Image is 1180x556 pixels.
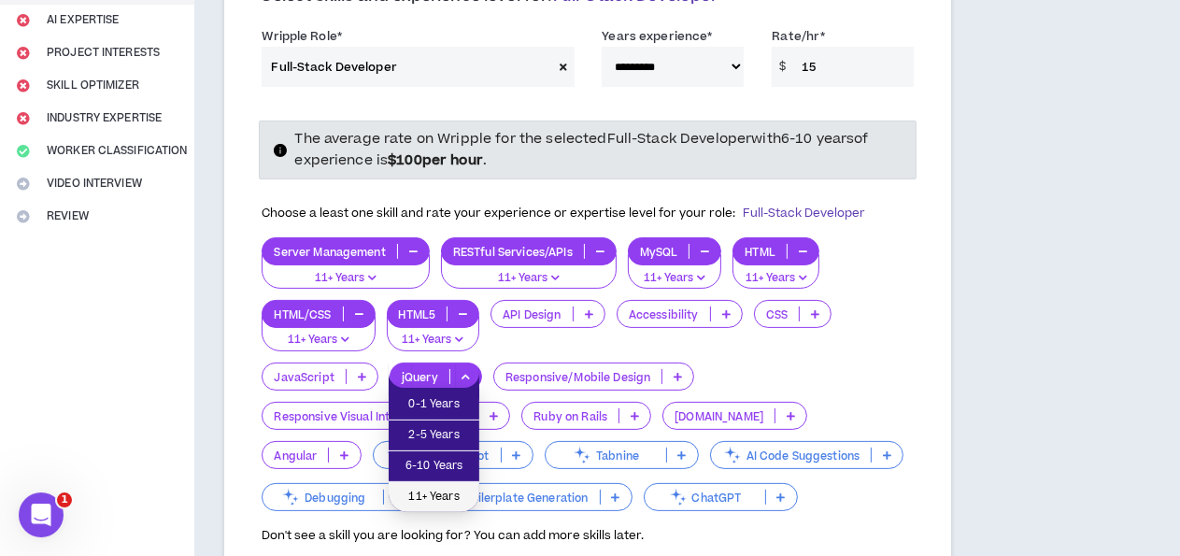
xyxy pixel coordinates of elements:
[400,425,468,446] span: 2-5 Years
[400,394,468,415] span: 0-1 Years
[711,449,872,463] p: AI Code Suggestions
[743,205,865,221] span: Full-Stack Developer
[262,254,429,290] button: 11+ Years
[453,270,604,287] p: 11+ Years
[441,254,617,290] button: 11+ Years
[428,491,599,505] p: Boilerplate Generation
[400,456,468,477] span: 6-10 Years
[374,449,501,463] p: Github Copilot
[262,316,375,351] button: 11+ Years
[602,21,712,51] label: Years experience
[294,129,868,169] span: The average rate on Wripple for the selected Full-Stack Developer with 6-10 years of experience is .
[263,491,383,505] p: Debugging
[640,270,710,287] p: 11+ Years
[57,492,72,507] span: 1
[262,527,644,544] span: Don't see a skill you are looking for? You can add more skills later.
[400,487,468,507] span: 11+ Years
[388,150,483,170] strong: $ 100 per hour
[793,47,915,87] input: Ex. $75
[388,307,448,321] p: HTML5
[491,307,572,321] p: API Design
[263,245,396,259] p: Server Management
[274,270,417,287] p: 11+ Years
[733,245,787,259] p: HTML
[645,491,765,505] p: ChatGPT
[263,370,345,384] p: JavaScript
[274,332,363,349] p: 11+ Years
[546,449,666,463] p: Tabnine
[494,370,661,384] p: Responsive/Mobile Design
[772,21,825,51] label: Rate/hr
[755,307,799,321] p: CSS
[262,205,865,221] span: Choose a least one skill and rate your experience or expertise level for your role:
[387,316,480,351] button: 11+ Years
[263,307,342,321] p: HTML/CSS
[618,307,710,321] p: Accessibility
[522,409,618,423] p: Ruby on Rails
[442,245,584,259] p: RESTful Services/APIs
[629,245,690,259] p: MySQL
[663,409,775,423] p: [DOMAIN_NAME]
[262,21,342,51] label: Wripple Role
[274,144,287,157] span: info-circle
[745,270,807,287] p: 11+ Years
[732,254,819,290] button: 11+ Years
[772,47,793,87] span: $
[628,254,722,290] button: 11+ Years
[391,370,449,384] p: jQuery
[263,449,328,463] p: Angular
[19,492,64,537] iframe: Intercom live chat
[263,409,477,423] p: Responsive Visual Interface Design
[399,332,468,349] p: 11+ Years
[262,47,552,87] input: (e.g. User Experience, Visual & UI, Technical PM, etc.)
